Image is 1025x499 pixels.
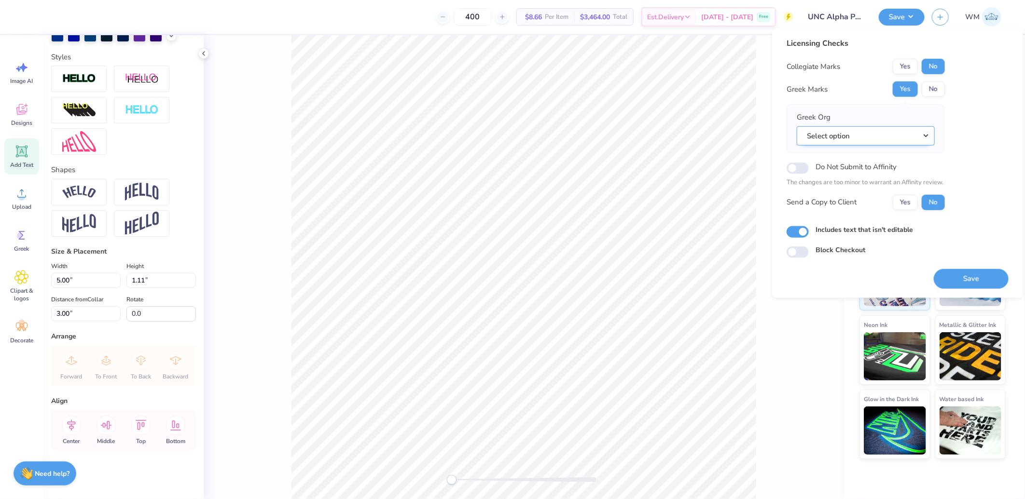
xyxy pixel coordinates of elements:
[797,126,935,146] button: Select option
[125,105,159,116] img: Negative Space
[136,437,146,445] span: Top
[893,59,918,74] button: Yes
[961,7,1006,27] a: WM
[922,59,945,74] button: No
[62,131,96,152] img: Free Distort
[62,186,96,199] img: Arc
[125,73,159,85] img: Shadow
[580,12,610,22] span: $3,464.00
[10,161,33,169] span: Add Text
[934,269,1009,288] button: Save
[62,73,96,84] img: Stroke
[879,9,925,26] button: Save
[787,38,945,49] div: Licensing Checks
[613,12,627,22] span: Total
[126,294,143,305] label: Rotate
[787,84,828,95] div: Greek Marks
[816,245,865,255] label: Block Checkout
[940,320,997,330] span: Metallic & Glitter Ink
[893,81,918,97] button: Yes
[10,337,33,344] span: Decorate
[6,287,38,302] span: Clipart & logos
[864,394,919,404] span: Glow in the Dark Ink
[965,12,980,23] span: WM
[11,77,33,85] span: Image AI
[125,183,159,201] img: Arch
[787,178,945,188] p: The changes are too minor to warrant an Affinity review.
[940,394,984,404] span: Water based Ink
[166,437,185,445] span: Bottom
[125,212,159,235] img: Rise
[447,475,457,485] div: Accessibility label
[797,112,831,123] label: Greek Org
[454,8,491,26] input: – –
[62,103,96,118] img: 3D Illusion
[12,203,31,211] span: Upload
[97,437,115,445] span: Middle
[523,12,542,22] span: $8.66
[701,12,753,22] span: [DATE] - [DATE]
[787,61,840,72] div: Collegiate Marks
[51,52,71,63] label: Styles
[787,197,857,208] div: Send a Copy to Client
[51,396,196,406] div: Align
[51,260,68,272] label: Width
[864,320,887,330] span: Neon Ink
[816,224,913,234] label: Includes text that isn't editable
[922,81,945,97] button: No
[893,194,918,210] button: Yes
[922,194,945,210] button: No
[51,164,75,175] label: Shapes
[801,7,872,27] input: Untitled Design
[864,332,926,380] img: Neon Ink
[51,331,196,341] div: Arrange
[63,437,80,445] span: Center
[545,12,568,22] span: Per Item
[51,294,103,305] label: Distance from Collar
[51,246,196,256] div: Size & Placement
[126,260,144,272] label: Height
[940,406,1002,455] img: Water based Ink
[940,332,1002,380] img: Metallic & Glitter Ink
[14,245,29,253] span: Greek
[864,406,926,455] img: Glow in the Dark Ink
[35,469,70,478] strong: Need help?
[982,7,1001,27] img: Wilfredo Manabat
[647,12,684,22] span: Est. Delivery
[11,119,32,127] span: Designs
[816,161,897,173] label: Do Not Submit to Affinity
[62,214,96,233] img: Flag
[759,13,768,20] span: Free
